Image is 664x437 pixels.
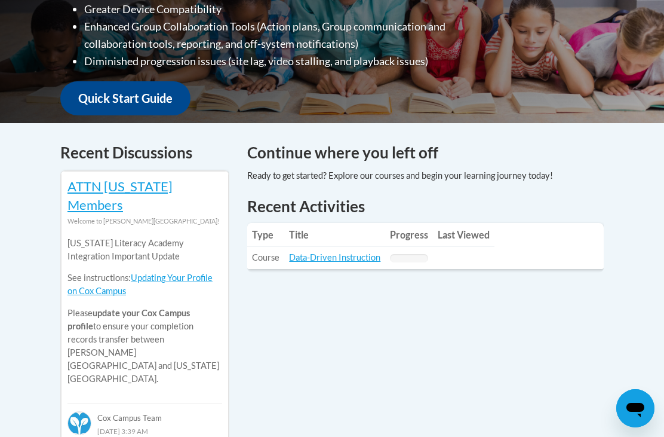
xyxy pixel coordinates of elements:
div: Cox Campus Team [67,403,222,424]
a: Updating Your Profile on Cox Campus [67,273,213,296]
b: update your Cox Campus profile [67,308,190,331]
li: Diminished progression issues (site lag, video stalling, and playback issues) [84,53,493,70]
div: Please to ensure your completion records transfer between [PERSON_NAME][GEOGRAPHIC_DATA] and [US_... [67,228,222,395]
iframe: Button to launch messaging window [616,389,654,427]
li: Greater Device Compatibility [84,1,493,18]
a: Data-Driven Instruction [289,252,380,262]
p: See instructions: [67,271,222,298]
p: [US_STATE] Literacy Academy Integration Important Update [67,237,222,263]
li: Enhanced Group Collaboration Tools (Action plans, Group communication and collaboration tools, re... [84,18,493,53]
div: Welcome to [PERSON_NAME][GEOGRAPHIC_DATA]! [67,215,222,228]
th: Last Viewed [433,223,494,247]
h1: Recent Activities [247,195,604,217]
th: Title [284,223,385,247]
th: Progress [385,223,433,247]
a: ATTN [US_STATE] Members [67,178,173,213]
span: Course [252,252,279,262]
img: Cox Campus Team [67,411,91,435]
h4: Recent Discussions [60,141,229,164]
h4: Continue where you left off [247,141,604,164]
a: Quick Start Guide [60,81,190,115]
th: Type [247,223,284,247]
